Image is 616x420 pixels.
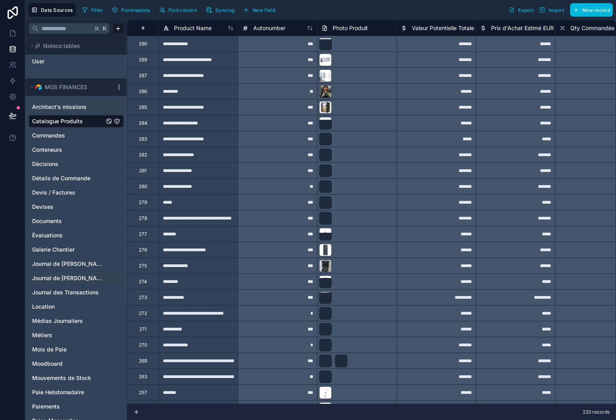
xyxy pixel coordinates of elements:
div: Mouvements de Stock [29,372,124,384]
div: 269 [139,358,147,364]
span: Métiers [32,331,52,339]
div: Décisions [29,158,124,170]
span: Décisions [32,160,58,168]
span: Galerie Chantier [32,246,75,254]
span: Paiements [32,403,60,410]
a: Architect's missions [32,103,104,111]
div: 283 [139,136,147,142]
span: Product Name [174,24,212,32]
span: Mois de Paie [32,346,67,353]
span: Devis / Factures [32,189,75,197]
span: New field [253,7,275,13]
a: Mouvements de Stock [32,374,104,382]
div: Commandes [29,129,124,142]
a: Métiers [32,331,104,339]
button: Syncing [203,4,237,16]
div: 284 [139,120,147,126]
div: 275 [139,263,147,269]
button: Export [506,3,536,17]
div: Catalogue Produits [29,115,124,128]
span: Évaluations [32,231,63,239]
div: 257 [139,389,147,396]
span: Photo Produit [333,24,368,32]
a: Paie Hebdomadaire [32,388,104,396]
span: 233 records [583,409,610,415]
span: User [32,57,44,65]
a: Devis / Factures [32,189,104,197]
button: Permissions [109,4,153,16]
span: Prix d'Achat Estimé EUR [491,24,554,32]
a: Catalogue Produits [32,117,104,125]
a: Devises [32,203,104,211]
a: Location [32,303,104,311]
span: Valeur Potentielle Totale EUR [412,24,486,32]
span: Mouvements de Stock [32,374,91,382]
div: Architect's missions [29,101,124,113]
div: # [133,25,153,31]
div: Métiers [29,329,124,342]
span: Médias Journaliers [32,317,83,325]
div: 279 [139,199,147,206]
button: Import [536,3,567,17]
span: Noloco tables [43,42,80,50]
a: Galerie Chantier [32,246,104,254]
div: 277 [139,231,147,237]
div: 271 [139,326,147,332]
div: Devises [29,200,124,213]
span: Filter [91,7,103,13]
div: 281 [139,168,147,174]
div: 285 [139,104,147,111]
button: New field [240,4,278,16]
a: Moodboard [32,360,104,368]
a: Journal de [PERSON_NAME] [32,274,104,282]
span: Devises [32,203,54,211]
div: 287 [139,73,147,79]
img: Airtable Logo [35,84,42,90]
div: 270 [139,342,147,348]
a: Mois de Paie [32,346,104,353]
div: Évaluations [29,229,124,242]
span: Data Sources [41,7,73,13]
div: 286 [139,88,147,95]
a: Évaluations [32,231,104,239]
a: Journal des Transactions [32,288,104,296]
div: 263 [139,374,147,380]
a: Journal de [PERSON_NAME] [32,260,104,268]
div: 278 [139,215,147,221]
span: Import [549,7,564,13]
div: User [29,55,124,68]
span: Export [518,7,534,13]
div: Détails de Commande [29,172,124,185]
div: Journal de Caisse Chantier [29,258,124,270]
span: Syncing [215,7,234,13]
button: Find column [156,4,200,16]
button: New record [570,3,613,17]
a: Conteneurs [32,146,104,154]
div: Devis / Factures [29,186,124,199]
div: 280 [139,183,147,190]
a: Paiements [32,403,104,410]
a: Médias Journaliers [32,317,104,325]
span: Find column [168,7,197,13]
button: Airtable LogoMGS FINANCES [29,82,113,93]
div: Moodboard [29,357,124,370]
span: Commandes [32,132,65,139]
div: Journal de Chantier [29,272,124,284]
a: User [32,57,96,65]
div: Documents [29,215,124,227]
a: New record [567,3,613,17]
span: Autonumber [253,24,285,32]
div: Location [29,300,124,313]
div: 282 [139,152,147,158]
div: Paie Hebdomadaire [29,386,124,399]
span: Qty Commandée [570,24,614,32]
div: Médias Journaliers [29,315,124,327]
span: Moodboard [32,360,63,368]
a: Commandes [32,132,104,139]
span: Location [32,303,55,311]
a: Détails de Commande [32,174,104,182]
button: Noloco tables [29,40,119,52]
span: Paie Hebdomadaire [32,388,84,396]
a: Permissions [109,4,156,16]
